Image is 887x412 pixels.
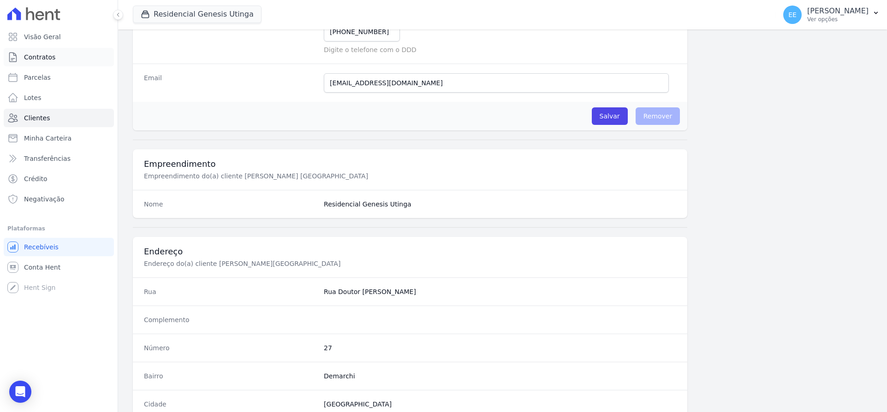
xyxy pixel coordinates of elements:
a: Negativação [4,190,114,208]
h3: Endereço [144,246,676,257]
dt: Bairro [144,371,316,381]
a: Lotes [4,88,114,107]
span: Contratos [24,53,55,62]
div: Plataformas [7,223,110,234]
a: Parcelas [4,68,114,87]
a: Crédito [4,170,114,188]
span: Lotes [24,93,42,102]
span: Transferências [24,154,71,163]
dd: [GEOGRAPHIC_DATA] [324,400,676,409]
h3: Empreendimento [144,159,676,170]
span: Negativação [24,194,65,204]
span: Crédito [24,174,48,183]
div: Open Intercom Messenger [9,381,31,403]
a: Conta Hent [4,258,114,277]
dt: Número [144,343,316,353]
input: Salvar [592,107,628,125]
dd: Rua Doutor [PERSON_NAME] [324,287,676,296]
a: Clientes [4,109,114,127]
p: [PERSON_NAME] [807,6,869,16]
dd: Residencial Genesis Utinga [324,200,676,209]
dt: Email [144,73,316,93]
button: EE [PERSON_NAME] Ver opções [776,2,887,28]
p: Ver opções [807,16,869,23]
dd: Demarchi [324,371,676,381]
span: Visão Geral [24,32,61,41]
dt: Cidade [144,400,316,409]
a: Transferências [4,149,114,168]
span: Clientes [24,113,50,123]
dt: Nome [144,200,316,209]
a: Contratos [4,48,114,66]
span: Parcelas [24,73,51,82]
p: Digite o telefone com o DDD [324,45,676,54]
dt: Telefone [144,22,316,54]
span: EE [788,12,797,18]
button: Residencial Genesis Utinga [133,6,262,23]
a: Visão Geral [4,28,114,46]
span: Remover [636,107,680,125]
span: Conta Hent [24,263,60,272]
dd: 27 [324,343,676,353]
span: Recebíveis [24,242,59,252]
p: Endereço do(a) cliente [PERSON_NAME][GEOGRAPHIC_DATA] [144,259,454,268]
a: Minha Carteira [4,129,114,147]
dt: Complemento [144,315,316,324]
a: Recebíveis [4,238,114,256]
dt: Rua [144,287,316,296]
p: Empreendimento do(a) cliente [PERSON_NAME] [GEOGRAPHIC_DATA] [144,171,454,181]
span: Minha Carteira [24,134,71,143]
